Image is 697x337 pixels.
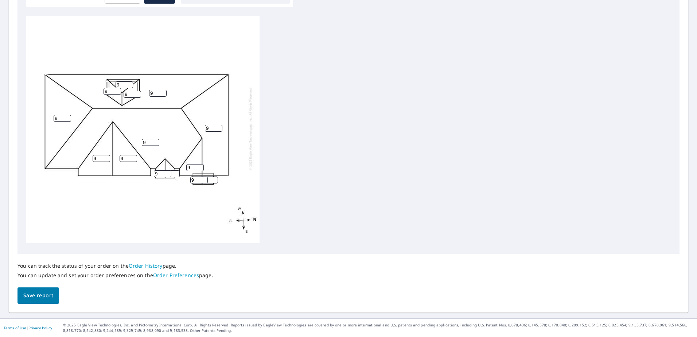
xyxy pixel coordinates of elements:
a: Order History [129,262,163,269]
p: You can track the status of your order on the page. [17,263,213,269]
p: © 2025 Eagle View Technologies, Inc. and Pictometry International Corp. All Rights Reserved. Repo... [63,322,693,333]
button: Save report [17,287,59,304]
a: Order Preferences [153,272,199,279]
a: Terms of Use [4,325,26,330]
p: You can update and set your order preferences on the page. [17,272,213,279]
span: Save report [23,291,53,300]
a: Privacy Policy [28,325,52,330]
p: | [4,326,52,330]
